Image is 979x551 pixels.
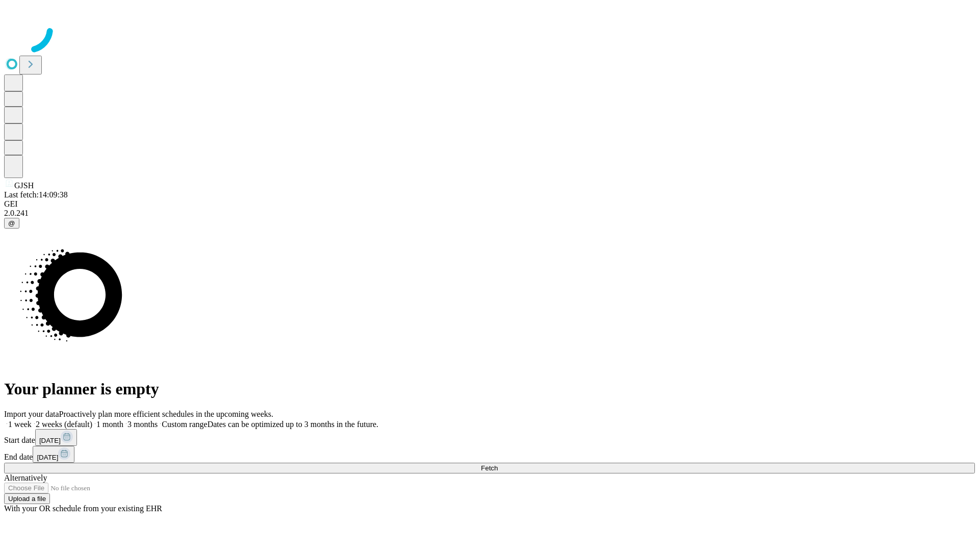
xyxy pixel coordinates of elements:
[4,410,59,418] span: Import your data
[33,446,74,463] button: [DATE]
[208,420,378,429] span: Dates can be optimized up to 3 months in the future.
[4,504,162,513] span: With your OR schedule from your existing EHR
[4,493,50,504] button: Upload a file
[8,420,32,429] span: 1 week
[37,454,58,461] span: [DATE]
[162,420,207,429] span: Custom range
[4,199,975,209] div: GEI
[127,420,158,429] span: 3 months
[4,429,975,446] div: Start date
[8,219,15,227] span: @
[35,429,77,446] button: [DATE]
[96,420,123,429] span: 1 month
[4,446,975,463] div: End date
[14,181,34,190] span: GJSH
[481,464,498,472] span: Fetch
[4,218,19,229] button: @
[4,190,68,199] span: Last fetch: 14:09:38
[39,437,61,444] span: [DATE]
[4,209,975,218] div: 2.0.241
[4,463,975,473] button: Fetch
[4,473,47,482] span: Alternatively
[36,420,92,429] span: 2 weeks (default)
[59,410,273,418] span: Proactively plan more efficient schedules in the upcoming weeks.
[4,380,975,398] h1: Your planner is empty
